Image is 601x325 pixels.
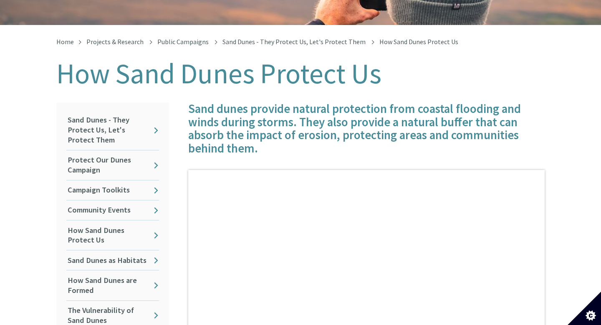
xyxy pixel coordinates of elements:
[66,110,159,150] a: Sand Dunes - They Protect Us, Let's Protect Them
[66,250,159,270] a: Sand Dunes as Habitats
[66,200,159,220] a: Community Events
[568,292,601,325] button: Set cookie preferences
[379,37,458,46] span: How Sand Dunes Protect Us
[86,37,144,46] a: Projects & Research
[56,37,74,46] a: Home
[157,37,209,46] a: Public Campaigns
[66,220,159,250] a: How Sand Dunes Protect Us
[66,150,159,180] a: Protect Our Dunes Campaign
[222,37,366,46] a: Sand Dunes - They Protect Us, Let's Protect Them
[56,58,545,89] h1: How Sand Dunes Protect Us
[188,102,545,155] h4: Sand dunes provide natural protection from coastal flooding and winds during storms. They also pr...
[66,180,159,200] a: Campaign Toolkits
[66,270,159,300] a: How Sand Dunes are Formed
